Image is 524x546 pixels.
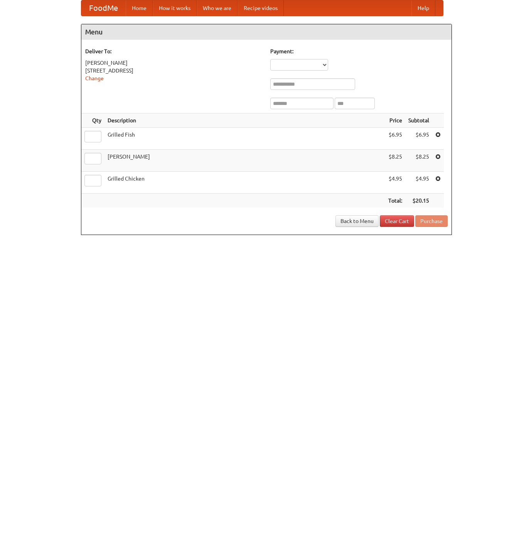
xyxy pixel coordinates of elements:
[81,113,104,128] th: Qty
[405,150,432,172] td: $8.25
[405,128,432,150] td: $6.95
[385,128,405,150] td: $6.95
[85,47,263,55] h5: Deliver To:
[405,194,432,208] th: $20.15
[104,128,385,150] td: Grilled Fish
[85,67,263,74] div: [STREET_ADDRESS]
[153,0,197,16] a: How it works
[405,113,432,128] th: Subtotal
[385,113,405,128] th: Price
[104,172,385,194] td: Grilled Chicken
[197,0,238,16] a: Who we are
[104,150,385,172] td: [PERSON_NAME]
[385,150,405,172] td: $8.25
[405,172,432,194] td: $4.95
[385,194,405,208] th: Total:
[335,215,379,227] a: Back to Menu
[81,0,126,16] a: FoodMe
[411,0,435,16] a: Help
[385,172,405,194] td: $4.95
[85,75,104,81] a: Change
[270,47,448,55] h5: Payment:
[104,113,385,128] th: Description
[238,0,284,16] a: Recipe videos
[415,215,448,227] button: Purchase
[85,59,263,67] div: [PERSON_NAME]
[126,0,153,16] a: Home
[380,215,414,227] a: Clear Cart
[81,24,452,40] h4: Menu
